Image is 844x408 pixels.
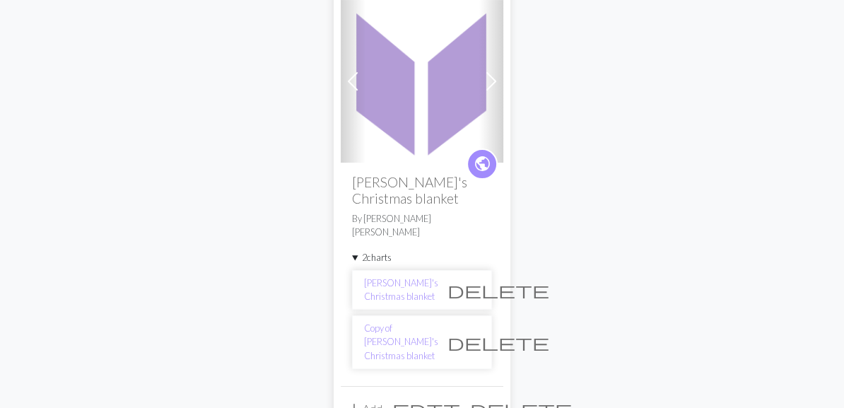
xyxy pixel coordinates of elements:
[474,150,491,178] i: public
[364,322,438,363] a: Copy of [PERSON_NAME]'s Christmas blanket
[341,73,503,86] a: Michelle's Christmas blanket
[438,329,558,356] button: Delete chart
[364,276,438,303] a: [PERSON_NAME]'s Christmas blanket
[447,280,549,300] span: delete
[438,276,558,303] button: Delete chart
[352,212,492,239] p: By [PERSON_NAME] [PERSON_NAME]
[467,148,498,180] a: public
[352,251,492,264] summary: 2charts
[352,174,492,206] h2: [PERSON_NAME]'s Christmas blanket
[474,153,491,175] span: public
[447,332,549,352] span: delete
